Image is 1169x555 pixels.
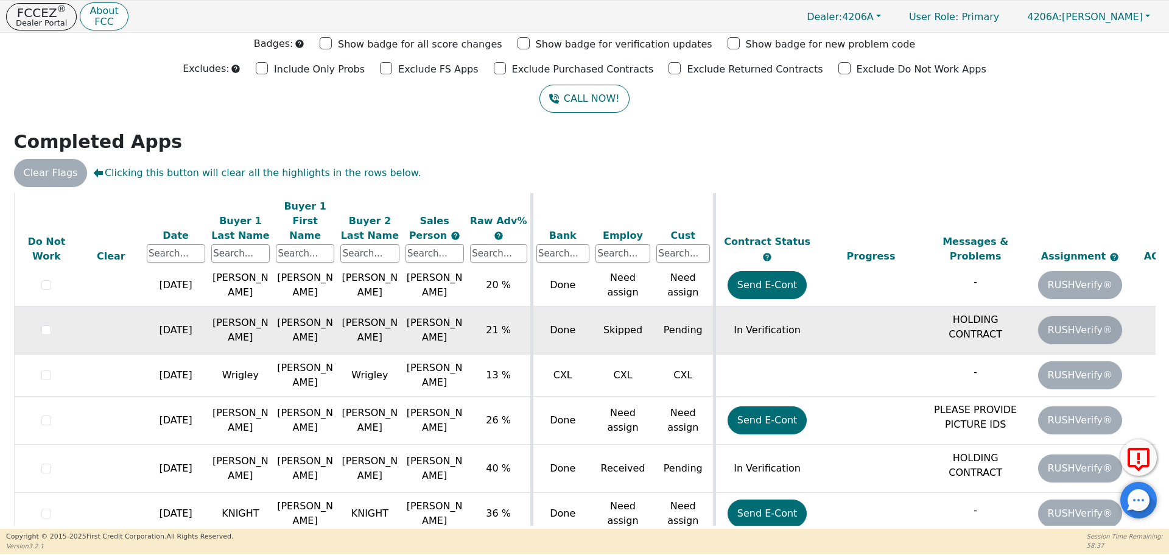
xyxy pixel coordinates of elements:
td: [PERSON_NAME] [273,493,337,535]
td: In Verification [714,306,819,355]
td: [PERSON_NAME] [337,264,402,306]
td: [PERSON_NAME] [273,264,337,306]
td: [PERSON_NAME] [337,397,402,445]
button: Dealer:4206A [794,7,894,26]
td: Skipped [592,306,653,355]
p: Include Only Probs [274,62,365,77]
div: Buyer 2 Last Name [340,213,399,242]
td: [PERSON_NAME] [208,264,273,306]
span: 4206A [807,11,874,23]
td: Need assign [592,397,653,445]
p: Version 3.2.1 [6,542,233,551]
p: Show badge for new problem code [746,37,916,52]
span: 21 % [486,324,511,336]
p: Badges: [254,37,293,51]
td: [DATE] [144,445,208,493]
td: Wrigley [337,355,402,397]
p: PLEASE PROVIDE PICTURE IDS [926,403,1025,432]
p: 58:37 [1087,541,1163,550]
td: [PERSON_NAME] [273,397,337,445]
span: [PERSON_NAME] [407,362,463,388]
p: - [926,365,1025,380]
p: Show badge for verification updates [536,37,712,52]
button: FCCEZ®Dealer Portal [6,3,77,30]
input: Search... [656,244,710,263]
p: - [926,503,1025,518]
td: Pending [653,445,714,493]
input: Search... [147,244,205,263]
input: Search... [470,244,527,263]
span: User Role : [909,11,958,23]
div: Buyer 1 Last Name [211,213,270,242]
p: Dealer Portal [16,19,67,27]
span: 20 % [486,279,511,291]
span: [PERSON_NAME] [407,272,463,298]
span: Sales Person [409,214,451,241]
td: KNIGHT [208,493,273,535]
input: Search... [405,244,464,263]
td: Need assign [592,493,653,535]
p: HOLDING CONTRACT [926,313,1025,342]
td: Done [532,445,592,493]
div: Do Not Work [18,235,76,264]
div: Employ [595,228,650,242]
td: [PERSON_NAME] [208,306,273,355]
span: Clicking this button will clear all the highlights in the rows below. [93,166,421,180]
p: Session Time Remaining: [1087,532,1163,541]
td: [PERSON_NAME] [337,445,402,493]
td: [PERSON_NAME] [337,306,402,355]
p: Primary [897,5,1011,29]
td: Need assign [592,264,653,306]
div: Date [147,228,205,242]
p: - [926,275,1025,289]
input: Search... [536,244,590,263]
button: AboutFCC [80,2,128,31]
span: 36 % [486,507,511,519]
span: [PERSON_NAME] [407,407,463,433]
span: Assignment [1041,250,1109,262]
p: Show badge for all score changes [338,37,502,52]
p: About [90,6,118,16]
td: Need assign [653,493,714,535]
button: Report Error to FCC [1120,439,1157,476]
td: CXL [592,355,653,397]
div: Clear [82,249,140,264]
td: CXL [653,355,714,397]
p: FCCEZ [16,7,67,19]
sup: ® [57,4,66,15]
td: [PERSON_NAME] [273,355,337,397]
span: [PERSON_NAME] [407,317,463,343]
input: Search... [340,244,399,263]
span: 13 % [486,369,511,381]
p: Exclude Do Not Work Apps [857,62,986,77]
input: Search... [595,244,650,263]
p: FCC [90,17,118,27]
span: 40 % [486,462,511,474]
td: Done [532,493,592,535]
td: Done [532,397,592,445]
strong: Completed Apps [14,131,183,152]
td: Need assign [653,397,714,445]
span: [PERSON_NAME] [407,455,463,481]
td: [DATE] [144,493,208,535]
span: 4206A: [1027,11,1062,23]
a: User Role: Primary [897,5,1011,29]
div: Cust [656,228,710,242]
div: Bank [536,228,590,242]
td: [PERSON_NAME] [273,445,337,493]
td: [PERSON_NAME] [208,397,273,445]
button: 4206A:[PERSON_NAME] [1014,7,1163,26]
td: Need assign [653,264,714,306]
p: Excludes: [183,62,229,76]
td: Done [532,264,592,306]
input: Search... [276,244,334,263]
td: [PERSON_NAME] [208,445,273,493]
p: Exclude FS Apps [398,62,479,77]
td: [DATE] [144,306,208,355]
span: [PERSON_NAME] [407,500,463,526]
td: Done [532,306,592,355]
p: Copyright © 2015- 2025 First Credit Corporation. [6,532,233,542]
